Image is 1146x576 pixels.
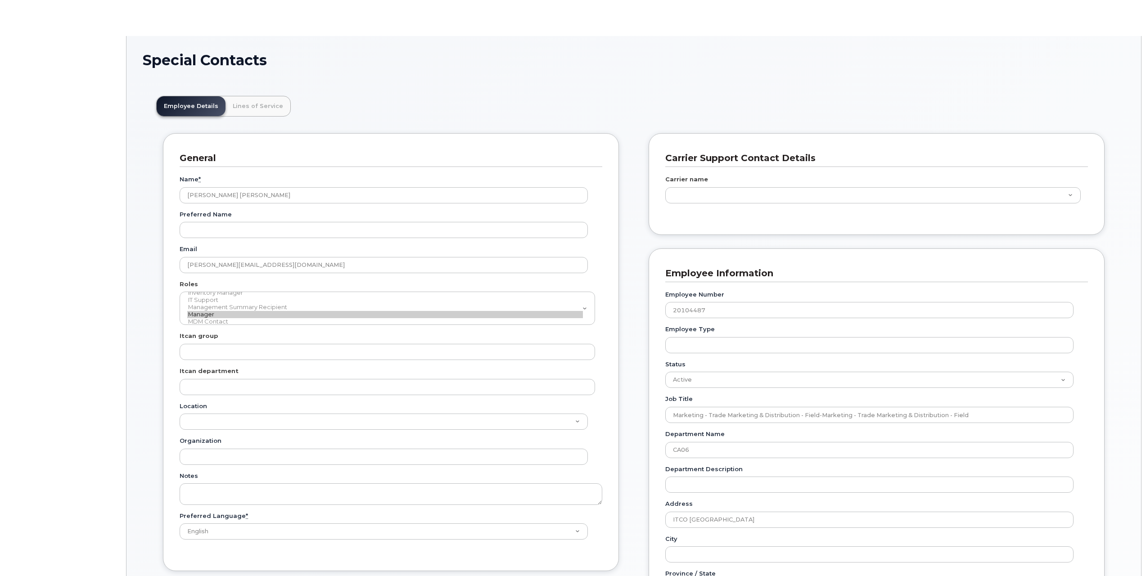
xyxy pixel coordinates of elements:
[665,152,1081,164] h3: Carrier Support Contact Details
[180,512,248,520] label: Preferred Language
[180,210,232,219] label: Preferred Name
[665,499,693,508] label: Address
[180,472,198,480] label: Notes
[187,318,583,325] option: MDM Contact
[180,332,218,340] label: Itcan group
[180,175,201,184] label: Name
[187,304,583,311] option: Management Summary Recipient
[180,152,596,164] h3: General
[187,289,583,297] option: Inventory Manager
[665,175,708,184] label: Carrier name
[180,245,197,253] label: Email
[157,96,226,116] a: Employee Details
[665,465,743,473] label: Department Description
[665,360,686,369] label: Status
[143,52,1125,68] h1: Special Contacts
[665,325,715,333] label: Employee Type
[665,430,725,438] label: Department Name
[226,96,290,116] a: Lines of Service
[199,175,201,183] abbr: required
[187,311,583,318] option: Manager
[665,395,693,403] label: Job Title
[180,402,207,410] label: Location
[246,512,248,519] abbr: required
[665,290,724,299] label: Employee Number
[187,297,583,304] option: IT Support
[180,367,239,375] label: Itcan department
[180,280,198,288] label: Roles
[665,535,677,543] label: City
[180,436,221,445] label: Organization
[665,267,1081,279] h3: Employee Information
